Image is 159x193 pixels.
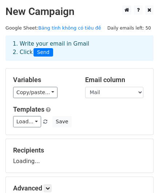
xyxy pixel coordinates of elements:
a: Daily emails left: 50 [105,25,154,31]
h5: Recipients [13,146,146,154]
h5: Email column [85,76,146,84]
a: Templates [13,105,44,113]
h2: New Campaign [5,5,154,18]
a: Bảng tính không có tiêu đề [38,25,101,31]
button: Save [52,116,71,127]
a: Load... [13,116,41,127]
a: Copy/paste... [13,87,57,98]
span: Send [33,48,53,57]
small: Google Sheet: [5,25,101,31]
div: Loading... [13,146,146,165]
div: 1. Write your email in Gmail 2. Click [7,40,152,57]
h5: Variables [13,76,74,84]
span: Daily emails left: 50 [105,24,154,32]
h5: Advanced [13,184,146,192]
